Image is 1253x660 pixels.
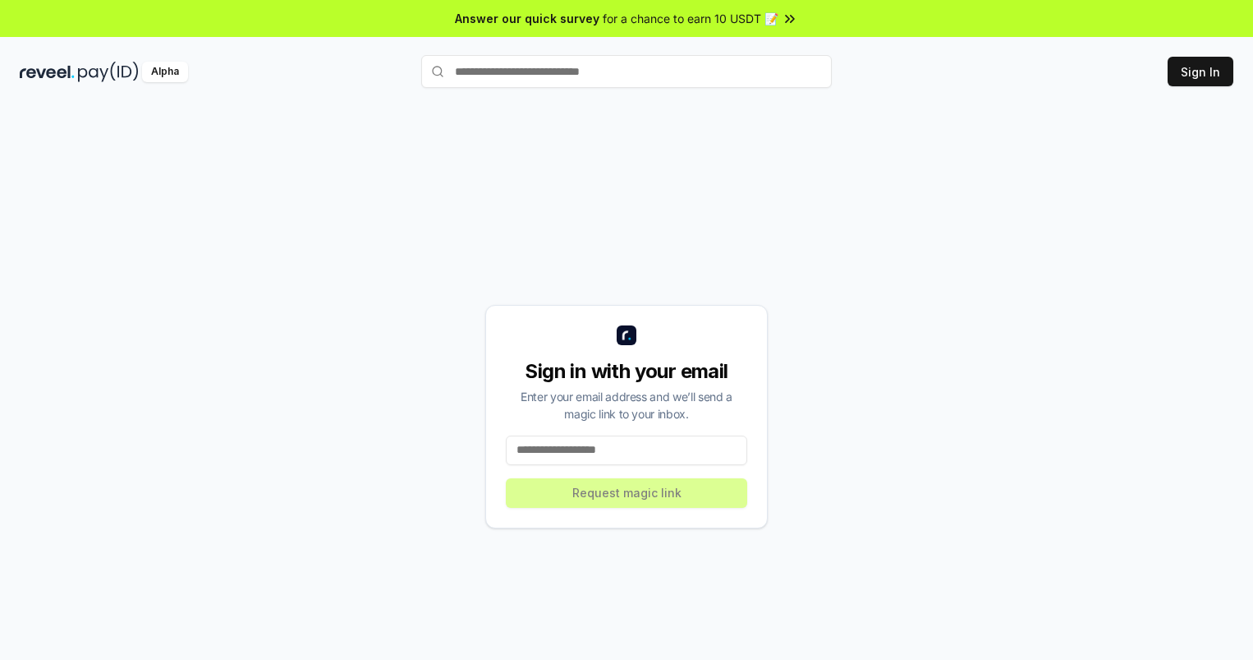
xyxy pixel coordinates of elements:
div: Alpha [142,62,188,82]
div: Enter your email address and we’ll send a magic link to your inbox. [506,388,747,422]
span: for a chance to earn 10 USDT 📝 [603,10,778,27]
img: pay_id [78,62,139,82]
button: Sign In [1168,57,1233,86]
div: Sign in with your email [506,358,747,385]
span: Answer our quick survey [455,10,599,27]
img: logo_small [617,325,636,345]
img: reveel_dark [20,62,75,82]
